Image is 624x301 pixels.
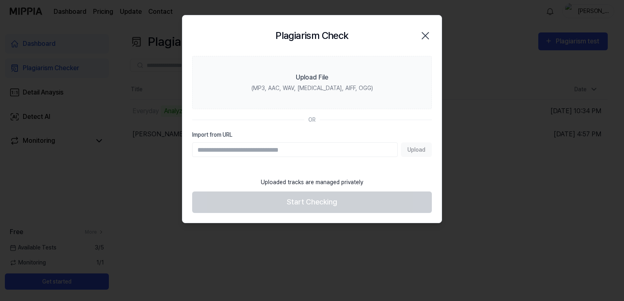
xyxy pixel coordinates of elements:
div: Upload File [296,73,328,82]
label: Import from URL [192,131,432,139]
div: OR [308,116,316,124]
div: Uploaded tracks are managed privately [256,173,368,191]
h2: Plagiarism Check [275,28,348,43]
div: (MP3, AAC, WAV, [MEDICAL_DATA], AIFF, OGG) [251,84,373,92]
